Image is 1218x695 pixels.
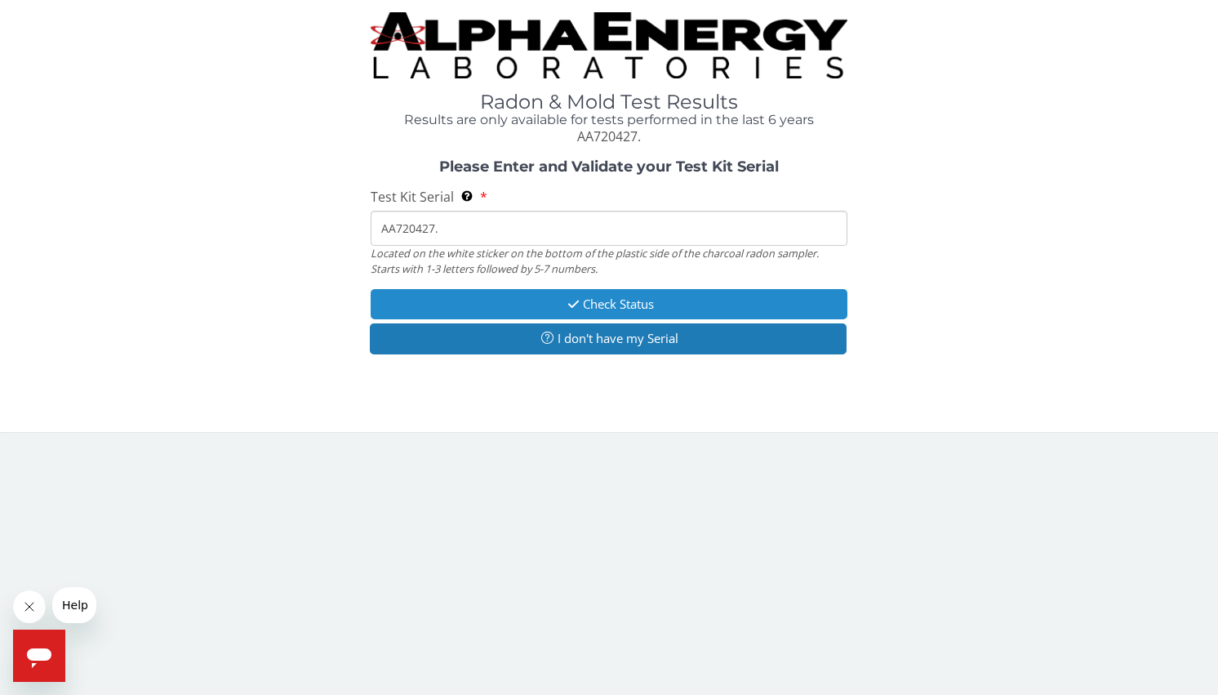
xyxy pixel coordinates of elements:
button: I don't have my Serial [370,323,847,354]
h1: Radon & Mold Test Results [371,91,848,113]
iframe: Button to launch messaging window [13,630,65,682]
img: TightCrop.jpg [371,12,848,78]
button: Check Status [371,289,848,319]
span: Test Kit Serial [371,188,454,206]
iframe: Message from company [52,587,96,623]
iframe: Close message [13,590,46,623]
strong: Please Enter and Validate your Test Kit Serial [439,158,779,176]
h4: Results are only available for tests performed in the last 6 years [371,113,848,127]
span: AA720427. [577,127,641,145]
div: Located on the white sticker on the bottom of the plastic side of the charcoal radon sampler. Sta... [371,246,848,276]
